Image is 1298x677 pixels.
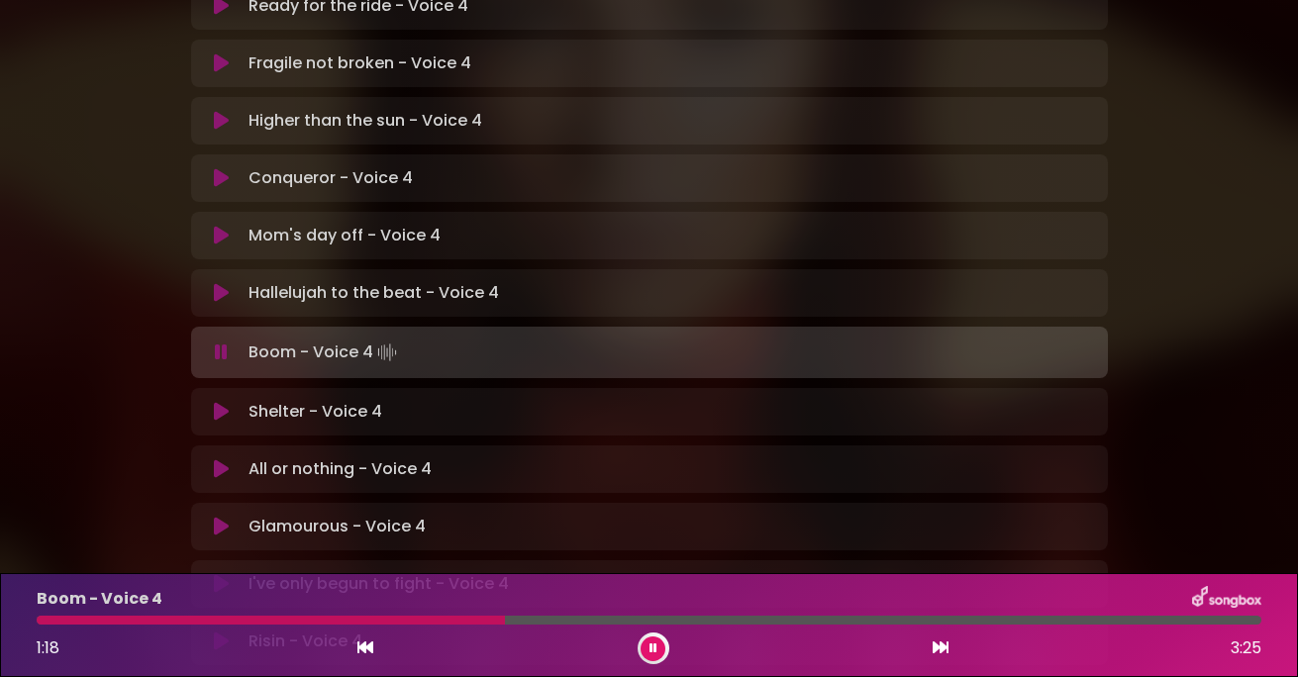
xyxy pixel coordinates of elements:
[249,515,426,538] p: Glamourous - Voice 4
[249,224,441,247] p: Mom's day off - Voice 4
[249,572,509,596] p: I've only begun to fight - Voice 4
[1231,636,1261,660] span: 3:25
[37,587,162,611] p: Boom - Voice 4
[37,636,59,659] span: 1:18
[249,51,471,75] p: Fragile not broken - Voice 4
[249,281,499,305] p: Hallelujah to the beat - Voice 4
[249,338,401,366] p: Boom - Voice 4
[373,338,401,366] img: waveform4.gif
[249,166,413,190] p: Conqueror - Voice 4
[249,109,482,133] p: Higher than the sun - Voice 4
[249,457,432,481] p: All or nothing - Voice 4
[249,400,382,424] p: Shelter - Voice 4
[1192,586,1261,612] img: songbox-logo-white.png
